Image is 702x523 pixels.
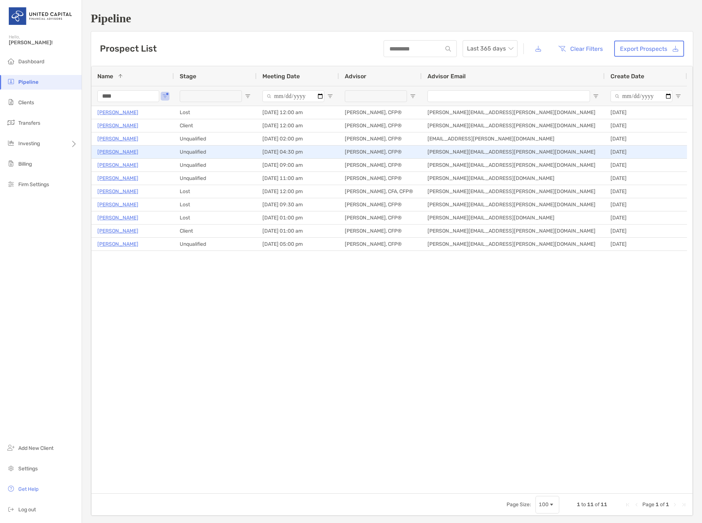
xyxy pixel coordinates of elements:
[660,501,665,508] span: of
[422,211,605,224] div: [PERSON_NAME][EMAIL_ADDRESS][DOMAIN_NAME]
[18,486,38,492] span: Get Help
[605,146,687,158] div: [DATE]
[587,501,594,508] span: 11
[97,90,159,102] input: Name Filter Input
[422,132,605,145] div: [EMAIL_ADDRESS][PERSON_NAME][DOMAIN_NAME]
[422,185,605,198] div: [PERSON_NAME][EMAIL_ADDRESS][PERSON_NAME][DOMAIN_NAME]
[97,200,138,209] a: [PERSON_NAME]
[339,106,422,119] div: [PERSON_NAME], CFP®
[605,211,687,224] div: [DATE]
[174,159,257,172] div: Unqualified
[174,225,257,237] div: Client
[577,501,580,508] span: 1
[427,73,466,80] span: Advisor Email
[605,106,687,119] div: [DATE]
[581,501,586,508] span: to
[605,185,687,198] div: [DATE]
[595,501,600,508] span: of
[18,466,38,472] span: Settings
[97,187,138,196] a: [PERSON_NAME]
[605,132,687,145] div: [DATE]
[100,44,157,54] h3: Prospect List
[18,181,49,188] span: Firm Settings
[7,77,15,86] img: pipeline icon
[257,132,339,145] div: [DATE] 02:00 pm
[174,119,257,132] div: Client
[180,73,196,80] span: Stage
[553,41,608,57] button: Clear Filters
[257,211,339,224] div: [DATE] 01:00 pm
[97,147,138,157] a: [PERSON_NAME]
[610,73,644,80] span: Create Date
[445,46,451,52] img: input icon
[262,73,300,80] span: Meeting Date
[593,93,599,99] button: Open Filter Menu
[9,39,77,46] span: [PERSON_NAME]!
[257,185,339,198] div: [DATE] 12:00 pm
[97,161,138,170] p: [PERSON_NAME]
[339,132,422,145] div: [PERSON_NAME], CFP®
[97,134,138,143] a: [PERSON_NAME]
[339,225,422,237] div: [PERSON_NAME], CFP®
[605,225,687,237] div: [DATE]
[539,501,549,508] div: 100
[7,484,15,493] img: get-help icon
[257,159,339,172] div: [DATE] 09:00 am
[97,240,138,249] a: [PERSON_NAME]
[614,41,684,57] a: Export Prospects
[174,198,257,211] div: Lost
[427,90,590,102] input: Advisor Email Filter Input
[257,238,339,251] div: [DATE] 05:00 pm
[18,99,34,106] span: Clients
[339,146,422,158] div: [PERSON_NAME], CFP®
[625,502,631,508] div: First Page
[18,120,40,126] span: Transfers
[675,93,681,99] button: Open Filter Menu
[605,159,687,172] div: [DATE]
[18,507,36,513] span: Log out
[97,108,138,117] a: [PERSON_NAME]
[339,159,422,172] div: [PERSON_NAME], CFP®
[422,225,605,237] div: [PERSON_NAME][EMAIL_ADDRESS][PERSON_NAME][DOMAIN_NAME]
[422,159,605,172] div: [PERSON_NAME][EMAIL_ADDRESS][PERSON_NAME][DOMAIN_NAME]
[327,93,333,99] button: Open Filter Menu
[174,146,257,158] div: Unqualified
[7,98,15,106] img: clients icon
[605,198,687,211] div: [DATE]
[18,445,53,451] span: Add New Client
[422,198,605,211] div: [PERSON_NAME][EMAIL_ADDRESS][PERSON_NAME][DOMAIN_NAME]
[339,185,422,198] div: [PERSON_NAME], CFA, CFP®
[97,174,138,183] p: [PERSON_NAME]
[97,121,138,130] a: [PERSON_NAME]
[7,118,15,127] img: transfers icon
[672,502,678,508] div: Next Page
[422,119,605,132] div: [PERSON_NAME][EMAIL_ADDRESS][PERSON_NAME][DOMAIN_NAME]
[422,172,605,185] div: [PERSON_NAME][EMAIL_ADDRESS][DOMAIN_NAME]
[7,57,15,65] img: dashboard icon
[666,501,669,508] span: 1
[97,226,138,236] a: [PERSON_NAME]
[257,172,339,185] div: [DATE] 11:00 am
[245,93,251,99] button: Open Filter Menu
[7,464,15,473] img: settings icon
[257,119,339,132] div: [DATE] 12:00 am
[18,140,40,147] span: Investing
[7,159,15,168] img: billing icon
[339,172,422,185] div: [PERSON_NAME], CFP®
[18,161,32,167] span: Billing
[601,501,607,508] span: 11
[257,225,339,237] div: [DATE] 01:00 am
[97,213,138,222] p: [PERSON_NAME]
[605,119,687,132] div: [DATE]
[410,93,416,99] button: Open Filter Menu
[467,41,513,57] span: Last 365 days
[257,198,339,211] div: [DATE] 09:30 am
